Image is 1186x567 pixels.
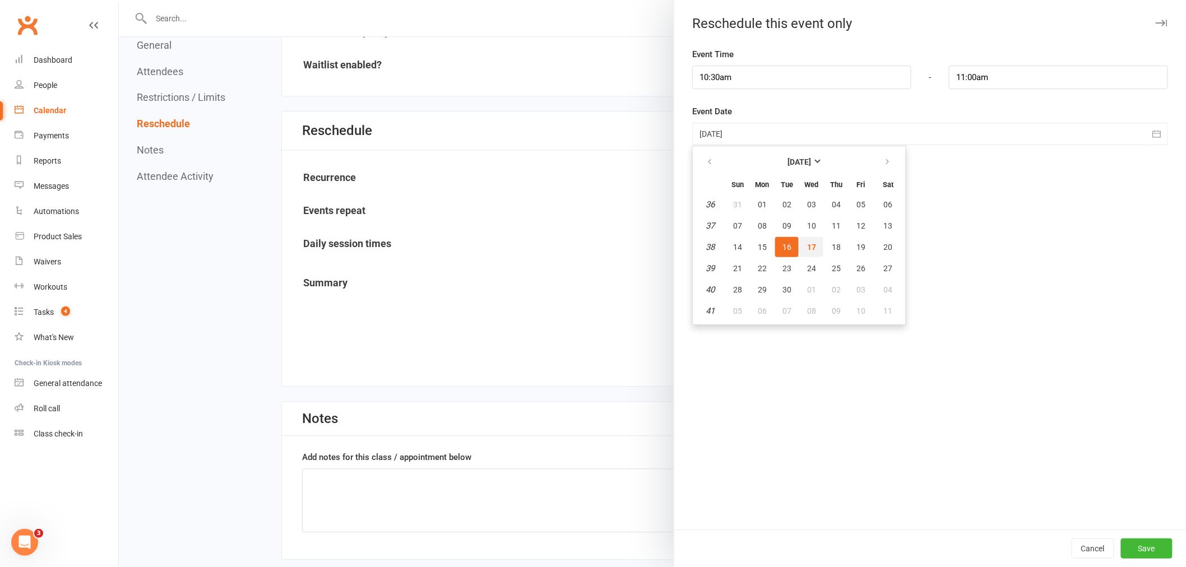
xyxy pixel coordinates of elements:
[884,285,893,294] span: 04
[1072,538,1114,559] button: Cancel
[807,306,816,315] span: 08
[849,194,873,215] button: 05
[824,237,848,257] button: 18
[726,216,749,236] button: 07
[733,243,742,252] span: 14
[11,529,38,556] iframe: Intercom live chat
[15,199,118,224] a: Automations
[800,280,823,300] button: 01
[15,174,118,199] a: Messages
[884,306,893,315] span: 11
[726,194,749,215] button: 31
[824,194,848,215] button: 04
[726,237,749,257] button: 14
[726,301,749,321] button: 05
[807,243,816,252] span: 17
[34,529,43,538] span: 3
[758,306,767,315] span: 06
[787,157,811,166] strong: [DATE]
[733,200,742,209] span: 31
[849,258,873,278] button: 26
[832,200,841,209] span: 04
[775,301,799,321] button: 07
[34,131,69,140] div: Payments
[15,421,118,447] a: Class kiosk mode
[15,396,118,421] a: Roll call
[800,194,823,215] button: 03
[34,404,60,413] div: Roll call
[874,258,902,278] button: 27
[750,237,774,257] button: 15
[807,200,816,209] span: 03
[849,280,873,300] button: 03
[34,429,83,438] div: Class check-in
[731,180,744,189] small: Sunday
[706,285,715,295] em: 40
[15,371,118,396] a: General attendance kiosk mode
[874,301,902,321] button: 11
[830,180,842,189] small: Thursday
[706,242,715,252] em: 38
[15,300,118,325] a: Tasks 4
[856,306,865,315] span: 10
[800,258,823,278] button: 24
[692,48,734,61] label: Event Time
[733,285,742,294] span: 28
[706,199,715,210] em: 36
[775,258,799,278] button: 23
[911,66,950,89] div: -
[807,285,816,294] span: 01
[856,264,865,273] span: 26
[807,221,816,230] span: 10
[61,306,70,316] span: 4
[824,216,848,236] button: 11
[34,232,82,241] div: Product Sales
[15,73,118,98] a: People
[781,180,793,189] small: Tuesday
[832,285,841,294] span: 02
[34,81,57,90] div: People
[15,325,118,350] a: What's New
[750,216,774,236] button: 08
[34,182,69,190] div: Messages
[782,221,791,230] span: 09
[758,243,767,252] span: 15
[15,98,118,123] a: Calendar
[733,264,742,273] span: 21
[874,194,902,215] button: 06
[884,243,893,252] span: 20
[34,379,102,388] div: General attendance
[874,280,902,300] button: 04
[884,221,893,230] span: 13
[782,243,791,252] span: 16
[856,221,865,230] span: 12
[706,306,715,316] em: 41
[824,258,848,278] button: 25
[775,194,799,215] button: 02
[849,301,873,321] button: 10
[15,224,118,249] a: Product Sales
[706,263,715,273] em: 39
[824,301,848,321] button: 09
[750,194,774,215] button: 01
[15,148,118,174] a: Reports
[832,221,841,230] span: 11
[34,207,79,216] div: Automations
[805,180,819,189] small: Wednesday
[758,264,767,273] span: 22
[856,200,865,209] span: 05
[34,282,67,291] div: Workouts
[874,237,902,257] button: 20
[15,249,118,275] a: Waivers
[782,200,791,209] span: 02
[34,257,61,266] div: Waivers
[884,200,893,209] span: 06
[15,123,118,148] a: Payments
[674,16,1186,31] div: Reschedule this event only
[775,280,799,300] button: 30
[849,237,873,257] button: 19
[15,48,118,73] a: Dashboard
[1121,538,1173,559] button: Save
[782,264,791,273] span: 23
[782,306,791,315] span: 07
